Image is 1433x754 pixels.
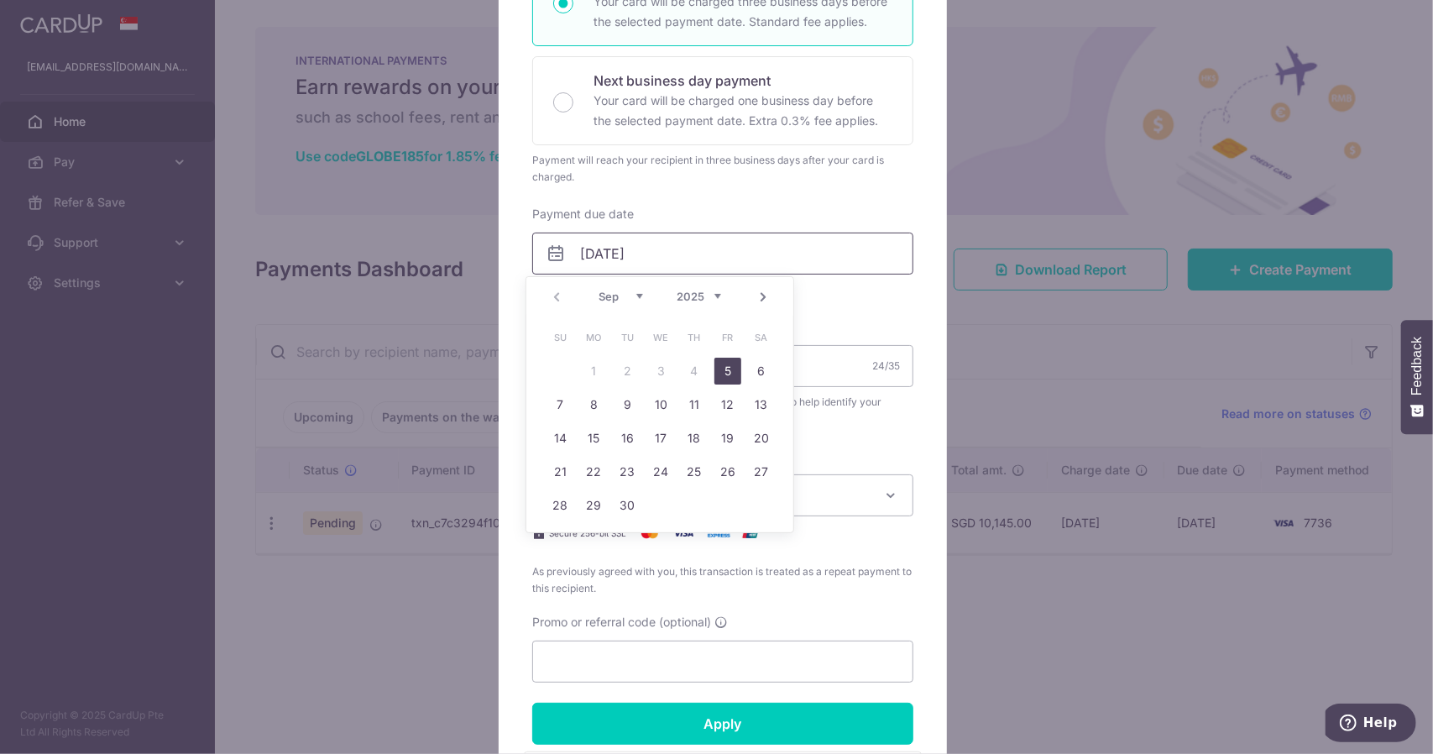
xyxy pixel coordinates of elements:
a: 18 [681,425,708,452]
input: Apply [532,703,913,745]
span: Tuesday [614,324,641,351]
img: American Express [700,523,734,543]
span: Monday [580,324,607,351]
span: Saturday [748,324,775,351]
a: 5 [714,358,741,385]
a: 25 [681,458,708,485]
a: 23 [614,458,641,485]
a: 22 [580,458,607,485]
a: 24 [647,458,674,485]
p: Next business day payment [594,71,892,91]
div: Payment will reach your recipient in three business days after your card is charged. [532,152,913,186]
span: Feedback [1409,337,1425,395]
label: Payment due date [532,206,634,223]
a: 19 [714,425,741,452]
a: 10 [647,391,674,418]
a: 13 [748,391,775,418]
img: Mastercard [633,523,667,543]
a: Next [753,287,773,307]
p: Your card will be charged one business day before the selected payment date. Extra 0.3% fee applies. [594,91,892,131]
a: 17 [647,425,674,452]
a: 29 [580,492,607,519]
img: Visa [667,523,700,543]
a: 26 [714,458,741,485]
span: Sunday [547,324,573,351]
a: 11 [681,391,708,418]
span: Friday [714,324,741,351]
img: UnionPay [734,523,767,543]
a: 8 [580,391,607,418]
a: 6 [748,358,775,385]
button: Feedback - Show survey [1401,320,1433,434]
a: 30 [614,492,641,519]
a: 21 [547,458,573,485]
a: 15 [580,425,607,452]
a: 27 [748,458,775,485]
a: 7 [547,391,573,418]
span: Promo or referral code (optional) [532,614,711,631]
iframe: Opens a widget where you can find more information [1326,704,1416,746]
a: 28 [547,492,573,519]
a: 16 [614,425,641,452]
a: 9 [614,391,641,418]
span: As previously agreed with you, this transaction is treated as a repeat payment to this recipient. [532,563,913,597]
span: Thursday [681,324,708,351]
a: 20 [748,425,775,452]
span: Secure 256-bit SSL [549,526,626,540]
a: 12 [714,391,741,418]
div: 24/35 [872,358,900,374]
span: Wednesday [647,324,674,351]
input: DD / MM / YYYY [532,233,913,275]
a: 14 [547,425,573,452]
